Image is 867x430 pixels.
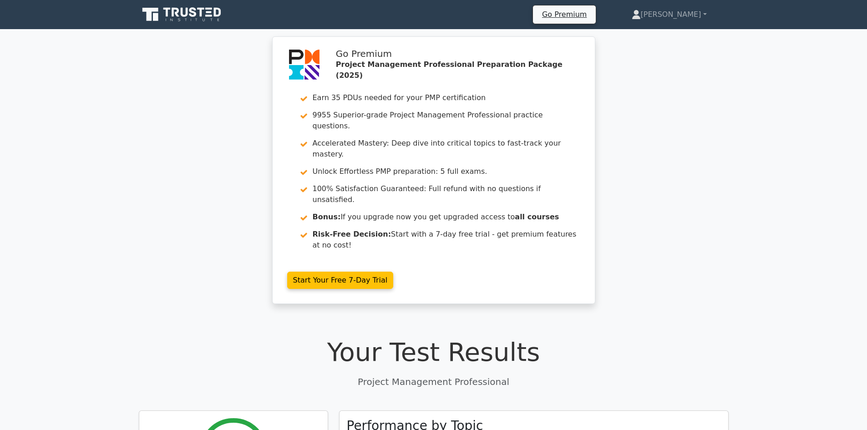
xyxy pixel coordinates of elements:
[287,272,394,289] a: Start Your Free 7-Day Trial
[139,337,729,367] h1: Your Test Results
[537,8,592,20] a: Go Premium
[610,5,729,24] a: [PERSON_NAME]
[139,375,729,389] p: Project Management Professional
